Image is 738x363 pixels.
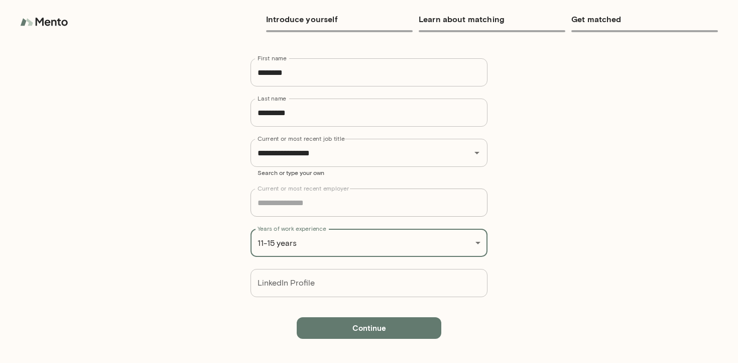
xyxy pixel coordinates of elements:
[419,12,565,26] h6: Learn about matching
[571,12,718,26] h6: Get matched
[258,54,287,62] label: First name
[258,224,326,233] label: Years of work experience
[20,12,70,32] img: logo
[258,134,344,143] label: Current or most recent job title
[258,168,480,176] p: Search or type your own
[251,229,487,257] div: 11-15 years
[266,12,413,26] h6: Introduce yourself
[258,94,286,103] label: Last name
[470,146,484,160] button: Open
[297,317,441,338] button: Continue
[258,184,349,193] label: Current or most recent employer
